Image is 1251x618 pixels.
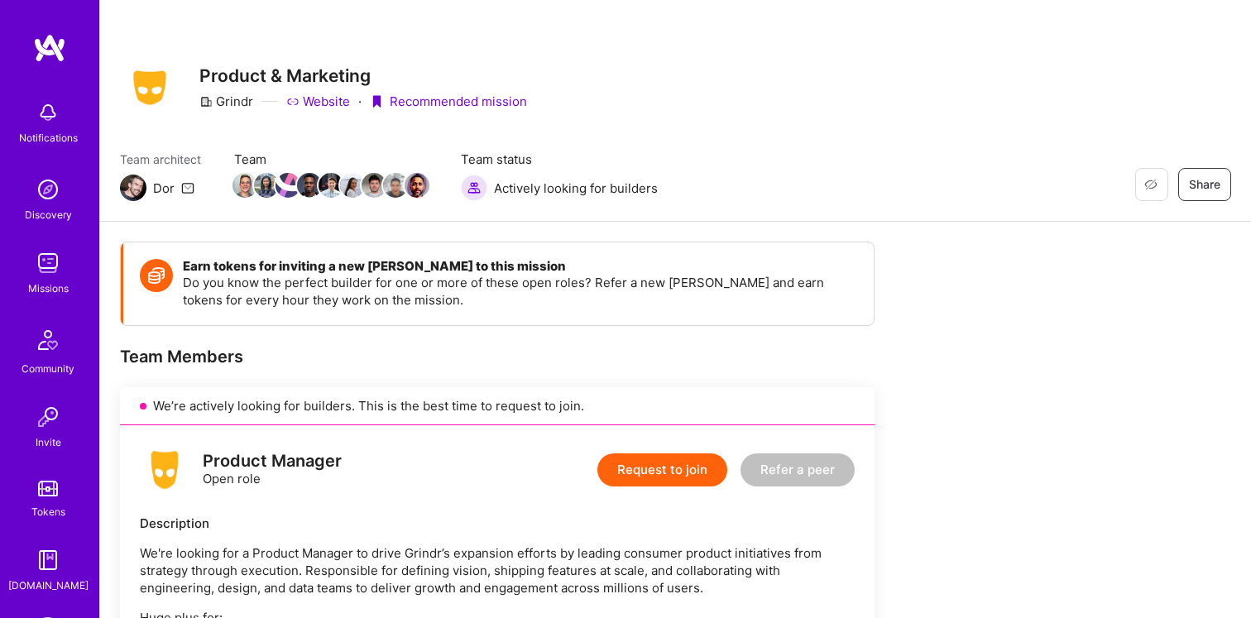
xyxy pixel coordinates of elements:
a: Team Member Avatar [234,171,256,199]
a: Team Member Avatar [342,171,363,199]
a: Team Member Avatar [385,171,406,199]
img: Team Member Avatar [254,173,279,198]
img: logo [140,445,189,495]
img: guide book [31,544,65,577]
i: icon CompanyGray [199,95,213,108]
span: Team architect [120,151,201,168]
img: Company Logo [120,65,180,110]
div: Open role [203,453,342,487]
h4: Earn tokens for inviting a new [PERSON_NAME] to this mission [183,259,857,274]
div: [DOMAIN_NAME] [8,577,89,594]
img: discovery [31,173,65,206]
img: Team Member Avatar [276,173,300,198]
button: Share [1178,168,1231,201]
a: Website [286,93,350,110]
img: Team Member Avatar [297,173,322,198]
img: Team Member Avatar [319,173,343,198]
img: teamwork [31,247,65,280]
div: Dor [153,180,175,197]
button: Request to join [597,453,727,486]
i: icon EyeClosed [1144,178,1158,191]
span: Share [1189,176,1220,193]
img: Team Member Avatar [405,173,429,198]
img: Team Architect [120,175,146,201]
span: Team [234,151,428,168]
div: Invite [36,434,61,451]
img: Team Member Avatar [340,173,365,198]
button: Refer a peer [741,453,855,486]
p: We're looking for a Product Manager to drive Grindr’s expansion efforts by leading consumer produ... [140,544,855,596]
div: Grindr [199,93,253,110]
a: Team Member Avatar [363,171,385,199]
h3: Product & Marketing [199,65,527,86]
div: Discovery [25,206,72,223]
img: Community [28,320,68,360]
img: Team Member Avatar [383,173,408,198]
img: Team Member Avatar [362,173,386,198]
div: Product Manager [203,453,342,470]
div: Community [22,360,74,377]
div: Recommended mission [370,93,527,110]
a: Team Member Avatar [277,171,299,199]
a: Team Member Avatar [406,171,428,199]
p: Do you know the perfect builder for one or more of these open roles? Refer a new [PERSON_NAME] an... [183,274,857,309]
span: Actively looking for builders [494,180,658,197]
img: Invite [31,400,65,434]
img: bell [31,96,65,129]
div: Missions [28,280,69,297]
span: Team status [461,151,658,168]
div: Tokens [31,503,65,520]
div: We’re actively looking for builders. This is the best time to request to join. [120,387,875,425]
img: Token icon [140,259,173,292]
div: Notifications [19,129,78,146]
div: · [358,93,362,110]
img: tokens [38,481,58,496]
i: icon PurpleRibbon [370,95,383,108]
div: Team Members [120,346,875,367]
a: Team Member Avatar [256,171,277,199]
img: logo [33,33,66,63]
div: Description [140,515,855,532]
img: Actively looking for builders [461,175,487,201]
a: Team Member Avatar [320,171,342,199]
img: Team Member Avatar [232,173,257,198]
a: Team Member Avatar [299,171,320,199]
i: icon Mail [181,181,194,194]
